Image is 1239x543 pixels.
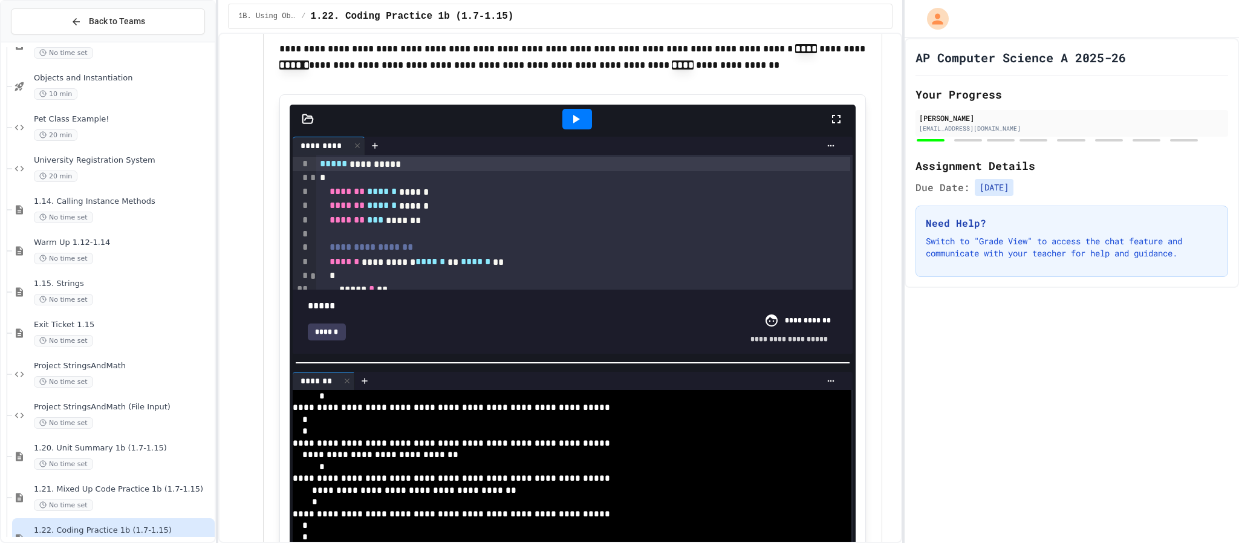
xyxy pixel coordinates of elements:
[34,253,93,264] span: No time set
[34,47,93,59] span: No time set
[34,484,212,495] span: 1.21. Mixed Up Code Practice 1b (1.7-1.15)
[926,216,1218,230] h3: Need Help?
[34,88,77,100] span: 10 min
[34,335,93,346] span: No time set
[926,235,1218,259] p: Switch to "Grade View" to access the chat feature and communicate with your teacher for help and ...
[34,361,212,371] span: Project StringsAndMath
[34,114,212,125] span: Pet Class Example!
[34,171,77,182] span: 20 min
[238,11,296,21] span: 1B. Using Objects
[11,8,205,34] button: Back to Teams
[34,238,212,248] span: Warm Up 1.12-1.14
[915,180,970,195] span: Due Date:
[915,157,1228,174] h2: Assignment Details
[34,443,212,454] span: 1.20. Unit Summary 1b (1.7-1.15)
[34,155,212,166] span: University Registration System
[34,129,77,141] span: 20 min
[915,86,1228,103] h2: Your Progress
[34,525,212,536] span: 1.22. Coding Practice 1b (1.7-1.15)
[915,49,1126,66] h1: AP Computer Science A 2025-26
[89,15,145,28] span: Back to Teams
[34,197,212,207] span: 1.14. Calling Instance Methods
[34,417,93,429] span: No time set
[34,212,93,223] span: No time set
[34,320,212,330] span: Exit Ticket 1.15
[919,124,1224,133] div: [EMAIL_ADDRESS][DOMAIN_NAME]
[34,458,93,470] span: No time set
[34,376,93,388] span: No time set
[34,294,93,305] span: No time set
[914,5,952,33] div: My Account
[34,279,212,289] span: 1.15. Strings
[310,9,513,24] span: 1.22. Coding Practice 1b (1.7-1.15)
[34,73,212,83] span: Objects and Instantiation
[301,11,305,21] span: /
[919,112,1224,123] div: [PERSON_NAME]
[34,402,212,412] span: Project StringsAndMath (File Input)
[975,179,1013,196] span: [DATE]
[34,499,93,511] span: No time set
